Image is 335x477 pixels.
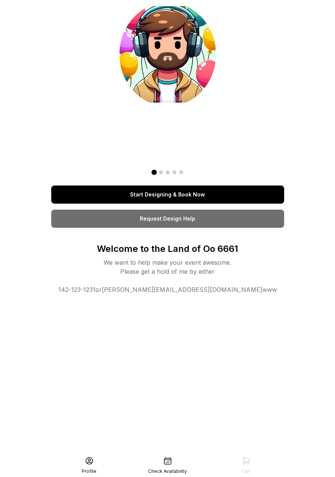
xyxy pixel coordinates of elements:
[58,286,95,293] a: 142-123-1231
[148,468,187,474] div: Check Availability
[102,286,262,293] a: [PERSON_NAME][EMAIL_ADDRESS][DOMAIN_NAME]
[51,210,284,228] a: Request Design Help
[82,468,96,474] div: Profile
[58,258,277,294] div: We want to help make your event awesome. Please get a hold of me by either or www
[51,186,284,204] a: Start Designing & Book Now
[242,468,251,474] div: Cart
[58,243,277,255] p: Welcome to the Land of Oo 6661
